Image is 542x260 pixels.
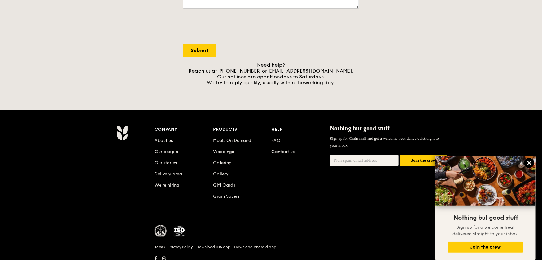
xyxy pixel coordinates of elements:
span: Mondays to Saturdays. [270,74,325,80]
a: Terms [155,245,165,249]
a: Contact us [272,149,295,154]
button: Join the crew [400,155,447,166]
img: ISO Certified [173,225,186,237]
a: Download iOS app [196,245,230,249]
a: Delivery area [155,171,182,177]
span: Nothing but good stuff [453,214,518,222]
a: Our stories [155,160,177,165]
a: About us [155,138,173,143]
input: Non-spam email address [330,155,399,166]
div: Products [213,125,272,134]
button: Close [524,158,534,168]
a: Catering [213,160,232,165]
div: Company [155,125,213,134]
a: Grain Savers [213,194,239,199]
img: Grain [117,125,128,141]
a: FAQ [272,138,281,143]
a: Our people [155,149,178,154]
a: Gallery [213,171,229,177]
div: Need help? Reach us at or . Our hotlines are open We try to reply quickly, usually within the [183,62,359,86]
div: Help [272,125,330,134]
a: [PHONE_NUMBER] [217,68,262,74]
img: MUIS Halal Certified [155,225,167,237]
a: Gift Cards [213,183,235,188]
span: Sign up for Grain mail and get a welcome treat delivered straight to your inbox. [330,136,439,148]
button: Join the crew [448,242,523,253]
a: [EMAIL_ADDRESS][DOMAIN_NAME] [267,68,352,74]
span: working day. [304,80,335,86]
img: DSC07876-Edit02-Large.jpeg [435,156,536,206]
a: Download Android app [234,245,276,249]
input: Submit [183,44,216,57]
iframe: reCAPTCHA [183,15,277,39]
a: We’re hiring [155,183,179,188]
span: Nothing but good stuff [330,125,390,132]
a: Meals On Demand [213,138,251,143]
a: Weddings [213,149,234,154]
a: Privacy Policy [168,245,193,249]
span: Sign up for a welcome treat delivered straight to your inbox. [452,225,519,236]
